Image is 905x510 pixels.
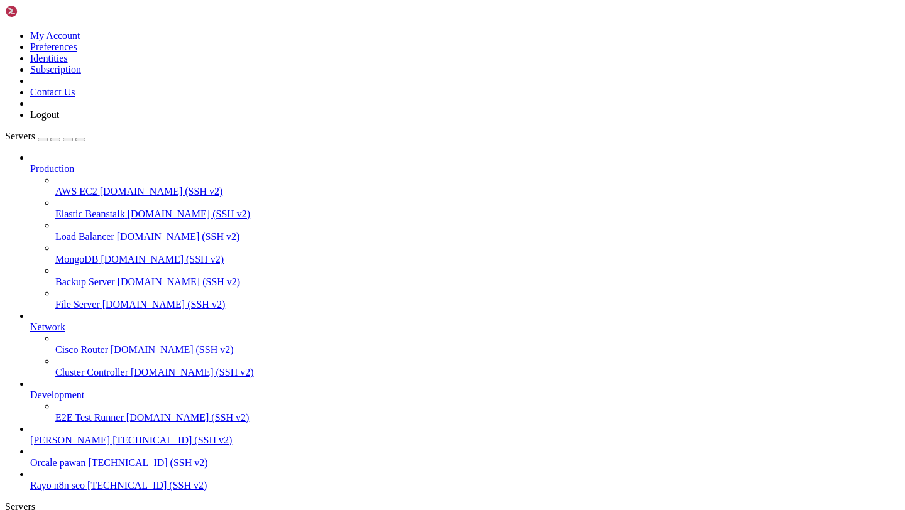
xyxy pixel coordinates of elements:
[55,197,900,220] li: Elastic Beanstalk [DOMAIN_NAME] (SSH v2)
[55,401,900,423] li: E2E Test Runner [DOMAIN_NAME] (SSH v2)
[55,367,900,378] a: Cluster Controller [DOMAIN_NAME] (SSH v2)
[55,265,900,288] li: Backup Server [DOMAIN_NAME] (SSH v2)
[30,457,85,468] span: Orcale pawan
[55,276,900,288] a: Backup Server [DOMAIN_NAME] (SSH v2)
[30,457,900,469] a: Orcale pawan [TECHNICAL_ID] (SSH v2)
[101,254,224,264] span: [DOMAIN_NAME] (SSH v2)
[30,480,85,491] span: Rayo n8n seo
[128,209,251,219] span: [DOMAIN_NAME] (SSH v2)
[5,131,35,141] span: Servers
[55,412,124,423] span: E2E Test Runner
[5,5,77,18] img: Shellngn
[30,30,80,41] a: My Account
[118,276,241,287] span: [DOMAIN_NAME] (SSH v2)
[30,446,900,469] li: Orcale pawan [TECHNICAL_ID] (SSH v2)
[55,231,900,242] a: Load Balancer [DOMAIN_NAME] (SSH v2)
[30,53,68,63] a: Identities
[55,175,900,197] li: AWS EC2 [DOMAIN_NAME] (SSH v2)
[102,299,226,310] span: [DOMAIN_NAME] (SSH v2)
[55,231,114,242] span: Load Balancer
[30,435,110,445] span: [PERSON_NAME]
[30,389,84,400] span: Development
[30,378,900,423] li: Development
[30,389,900,401] a: Development
[100,186,223,197] span: [DOMAIN_NAME] (SSH v2)
[55,288,900,310] li: File Server [DOMAIN_NAME] (SSH v2)
[30,64,81,75] a: Subscription
[55,254,900,265] a: MongoDB [DOMAIN_NAME] (SSH v2)
[55,209,125,219] span: Elastic Beanstalk
[30,87,75,97] a: Contact Us
[131,367,254,377] span: [DOMAIN_NAME] (SSH v2)
[55,412,900,423] a: E2E Test Runner [DOMAIN_NAME] (SSH v2)
[55,209,900,220] a: Elastic Beanstalk [DOMAIN_NAME] (SSH v2)
[30,469,900,491] li: Rayo n8n seo [TECHNICAL_ID] (SSH v2)
[55,333,900,355] li: Cisco Router [DOMAIN_NAME] (SSH v2)
[55,186,97,197] span: AWS EC2
[112,435,232,445] span: [TECHNICAL_ID] (SSH v2)
[30,480,900,491] a: Rayo n8n seo [TECHNICAL_ID] (SSH v2)
[30,322,900,333] a: Network
[30,435,900,446] a: [PERSON_NAME] [TECHNICAL_ID] (SSH v2)
[30,310,900,378] li: Network
[55,344,108,355] span: Cisco Router
[55,367,128,377] span: Cluster Controller
[55,186,900,197] a: AWS EC2 [DOMAIN_NAME] (SSH v2)
[30,41,77,52] a: Preferences
[30,163,74,174] span: Production
[55,242,900,265] li: MongoDB [DOMAIN_NAME] (SSH v2)
[55,344,900,355] a: Cisco Router [DOMAIN_NAME] (SSH v2)
[111,344,234,355] span: [DOMAIN_NAME] (SSH v2)
[88,457,207,468] span: [TECHNICAL_ID] (SSH v2)
[55,299,900,310] a: File Server [DOMAIN_NAME] (SSH v2)
[55,220,900,242] li: Load Balancer [DOMAIN_NAME] (SSH v2)
[30,322,65,332] span: Network
[55,276,115,287] span: Backup Server
[5,131,85,141] a: Servers
[126,412,250,423] span: [DOMAIN_NAME] (SSH v2)
[87,480,207,491] span: [TECHNICAL_ID] (SSH v2)
[30,163,900,175] a: Production
[30,423,900,446] li: [PERSON_NAME] [TECHNICAL_ID] (SSH v2)
[55,299,100,310] span: File Server
[30,109,59,120] a: Logout
[55,355,900,378] li: Cluster Controller [DOMAIN_NAME] (SSH v2)
[55,254,98,264] span: MongoDB
[117,231,240,242] span: [DOMAIN_NAME] (SSH v2)
[30,152,900,310] li: Production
